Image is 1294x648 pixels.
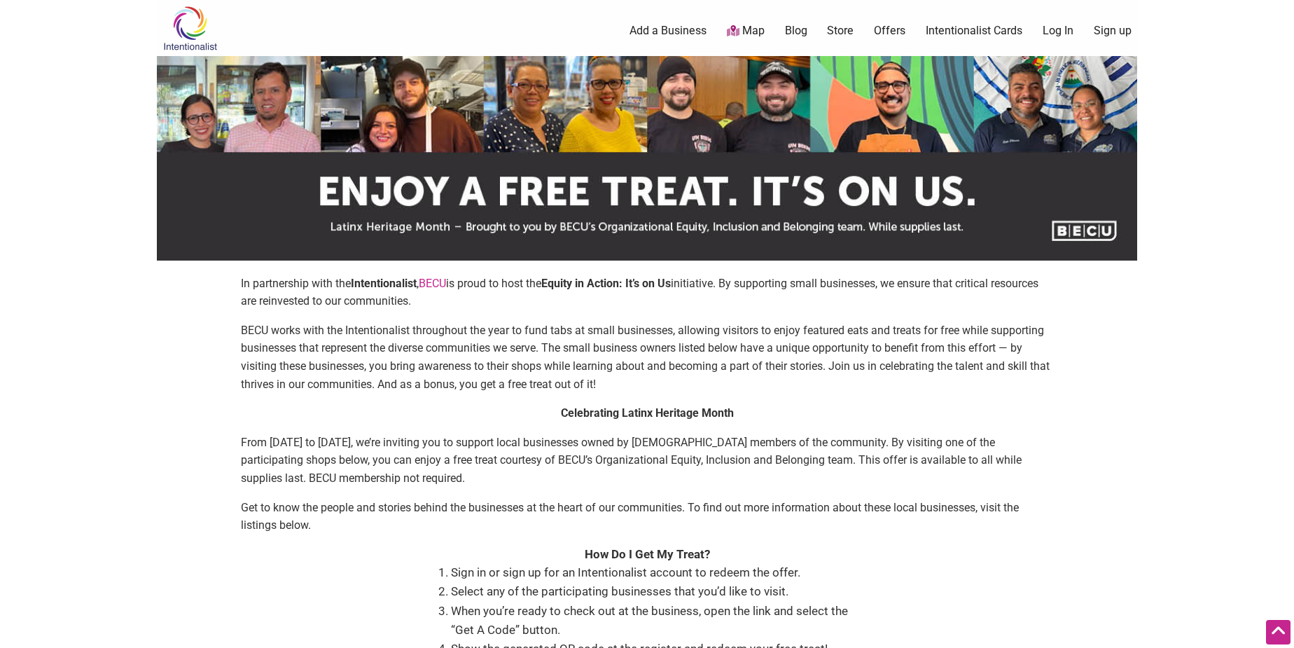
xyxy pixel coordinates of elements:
a: Log In [1043,23,1073,39]
li: Sign in or sign up for an Intentionalist account to redeem the offer. [451,563,857,582]
strong: How Do I Get My Treat? [585,547,710,561]
img: sponsor logo [157,56,1137,261]
a: Offers [874,23,905,39]
a: BECU [419,277,446,290]
p: In partnership with the , is proud to host the initiative. By supporting small businesses, we ens... [241,275,1053,310]
img: Intentionalist [157,6,223,51]
a: Map [727,23,765,39]
li: When you’re ready to check out at the business, open the link and select the “Get A Code” button. [451,602,857,640]
a: Sign up [1094,23,1132,39]
a: Add a Business [629,23,707,39]
strong: Celebrating Latinx Heritage Month [561,406,734,420]
p: Get to know the people and stories behind the businesses at the heart of our communities. To find... [241,499,1053,535]
strong: Equity in Action: It’s on Us [541,277,671,290]
a: Intentionalist Cards [926,23,1022,39]
div: Scroll Back to Top [1266,620,1290,644]
a: Store [827,23,854,39]
strong: Intentionalist [351,277,417,290]
li: Select any of the participating businesses that you’d like to visit. [451,582,857,601]
a: Blog [785,23,807,39]
p: BECU works with the Intentionalist throughout the year to fund tabs at small businesses, allowing... [241,322,1053,393]
p: From [DATE] to [DATE], we’re inviting you to support local businesses owned by [DEMOGRAPHIC_DATA]... [241,434,1053,488]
